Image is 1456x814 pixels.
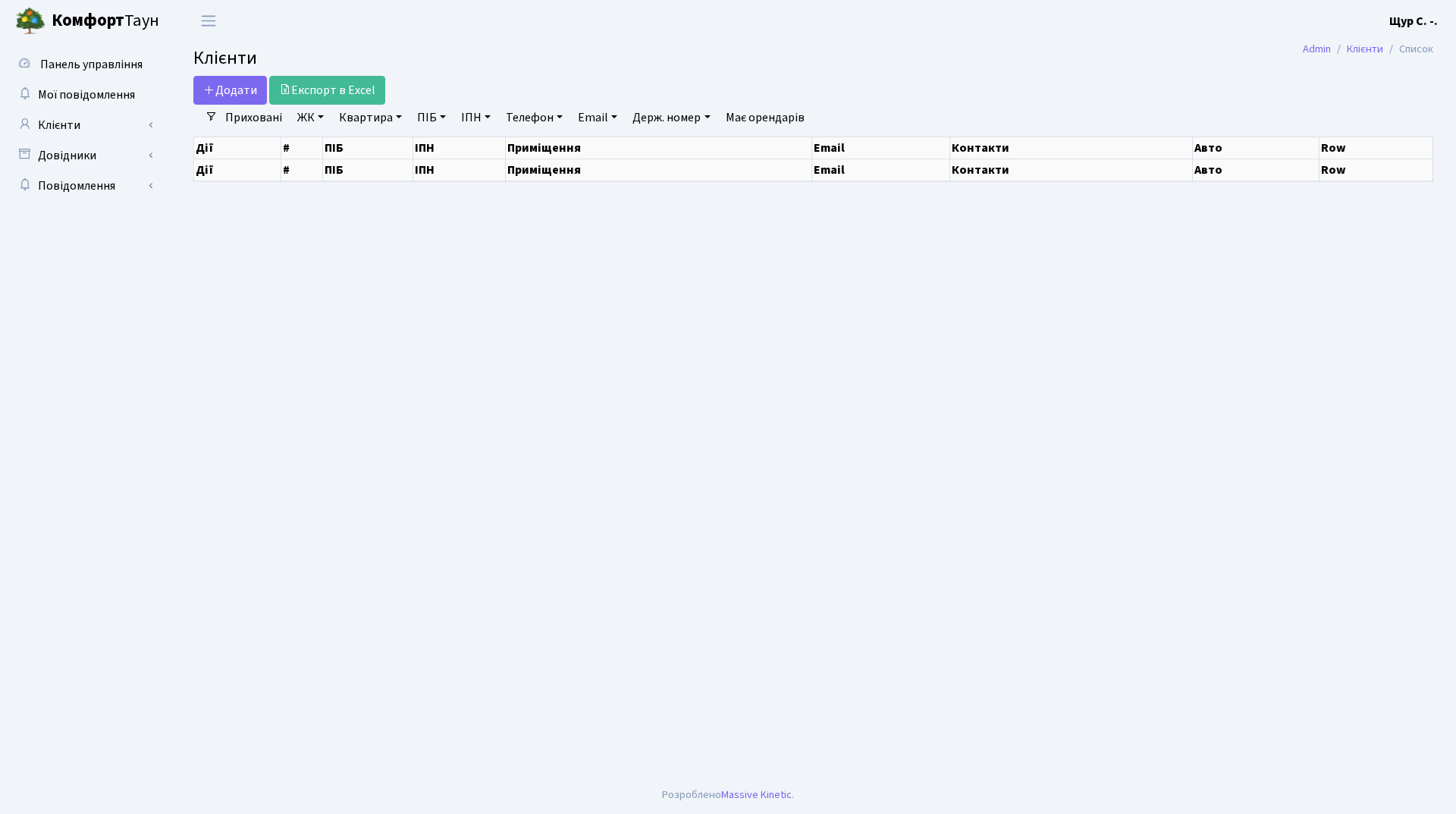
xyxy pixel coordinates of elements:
[8,80,159,110] a: Мої повідомлення
[1319,159,1432,181] th: Row
[626,105,716,130] a: Держ. номер
[662,787,794,803] div: Розроблено .
[1193,137,1319,159] th: Авто
[38,86,135,103] span: Мої повідомлення
[281,159,322,181] th: #
[281,137,322,159] th: #
[413,137,506,159] th: ІПН
[1303,41,1331,57] a: Admin
[52,8,124,33] b: Комфорт
[8,140,159,171] a: Довідники
[194,137,281,159] th: Дії
[1280,33,1456,65] nav: breadcrumb
[1389,12,1438,30] a: Щур С. -.
[721,787,792,803] a: Massive Kinetic
[219,105,288,130] a: Приховані
[811,137,949,159] th: Email
[1193,159,1319,181] th: Авто
[413,159,506,181] th: ІПН
[194,159,281,181] th: Дії
[291,105,330,130] a: ЖК
[811,159,949,181] th: Email
[411,105,452,130] a: ПІБ
[8,49,159,80] a: Панель управління
[8,171,159,201] a: Повідомлення
[500,105,569,130] a: Телефон
[333,105,408,130] a: Квартира
[949,137,1192,159] th: Контакти
[193,45,257,71] span: Клієнти
[203,82,257,99] span: Додати
[8,110,159,140] a: Клієнти
[193,76,267,105] a: Додати
[455,105,497,130] a: ІПН
[506,137,812,159] th: Приміщення
[572,105,623,130] a: Email
[40,56,143,73] span: Панель управління
[1347,41,1383,57] a: Клієнти
[506,159,812,181] th: Приміщення
[720,105,811,130] a: Має орендарів
[15,6,45,36] img: logo.png
[1389,13,1438,30] b: Щур С. -.
[1319,137,1432,159] th: Row
[323,137,413,159] th: ПІБ
[949,159,1192,181] th: Контакти
[269,76,385,105] a: Експорт в Excel
[190,8,227,33] button: Переключити навігацію
[1383,41,1433,58] li: Список
[52,8,159,34] span: Таун
[323,159,413,181] th: ПІБ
